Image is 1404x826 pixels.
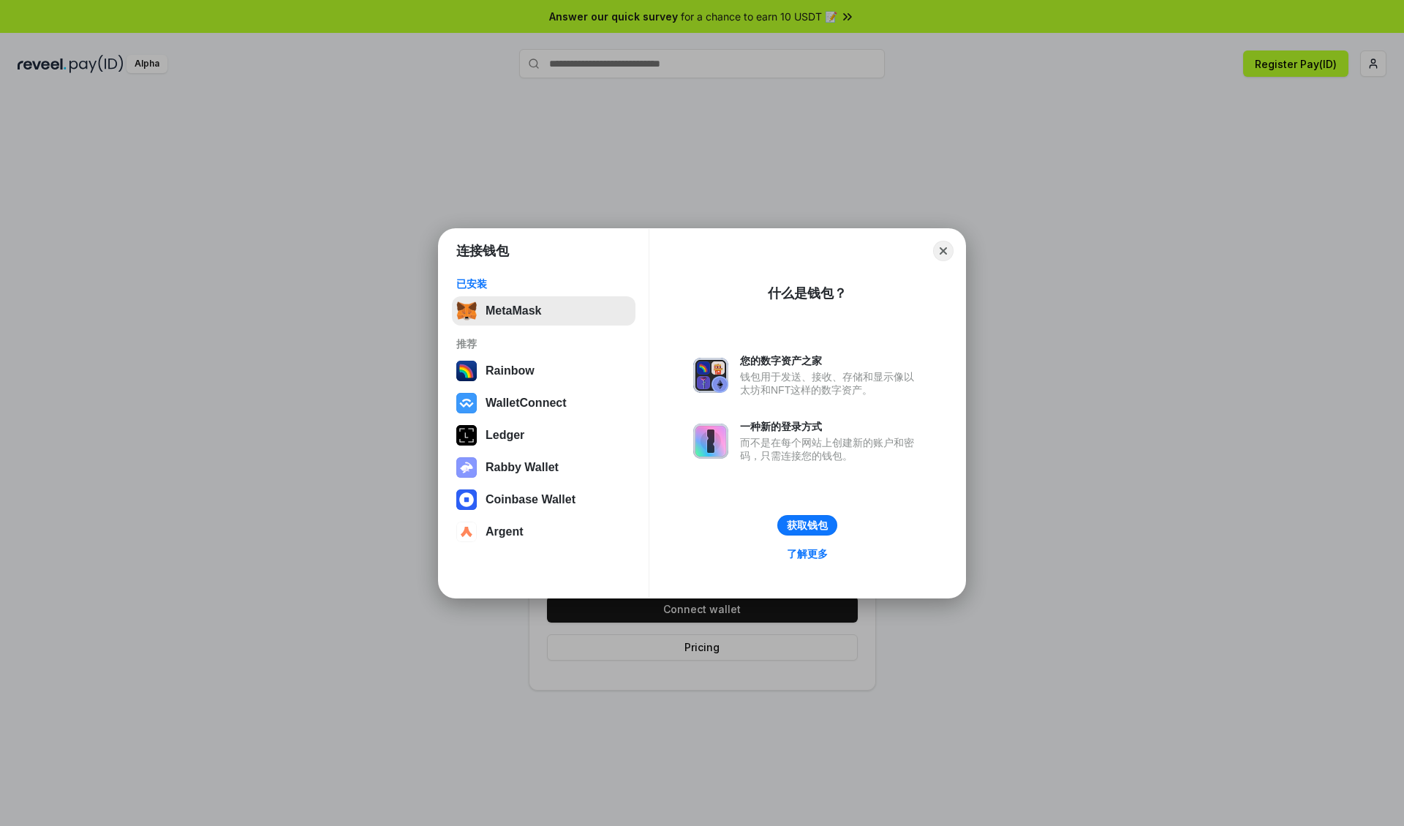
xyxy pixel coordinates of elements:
[456,425,477,446] img: svg+xml,%3Csvg%20xmlns%3D%22http%3A%2F%2Fwww.w3.org%2F2000%2Fsvg%22%20width%3D%2228%22%20height%3...
[778,544,837,563] a: 了解更多
[452,296,635,326] button: MetaMask
[452,421,635,450] button: Ledger
[456,489,477,510] img: svg+xml,%3Csvg%20width%3D%2228%22%20height%3D%2228%22%20viewBox%3D%220%200%2028%2028%22%20fill%3D...
[933,241,954,261] button: Close
[456,277,631,290] div: 已安装
[787,519,828,532] div: 获取钱包
[768,285,847,302] div: 什么是钱包？
[452,485,635,514] button: Coinbase Wallet
[693,424,728,459] img: svg+xml,%3Csvg%20xmlns%3D%22http%3A%2F%2Fwww.w3.org%2F2000%2Fsvg%22%20fill%3D%22none%22%20viewBox...
[486,397,567,410] div: WalletConnect
[777,515,837,536] button: 获取钱包
[486,461,559,474] div: Rabby Wallet
[456,242,509,260] h1: 连接钱包
[740,436,921,462] div: 而不是在每个网站上创建新的账户和密码，只需连接您的钱包。
[486,304,541,318] div: MetaMask
[693,358,728,393] img: svg+xml,%3Csvg%20xmlns%3D%22http%3A%2F%2Fwww.w3.org%2F2000%2Fsvg%22%20fill%3D%22none%22%20viewBox...
[452,453,635,482] button: Rabby Wallet
[456,361,477,381] img: svg+xml,%3Csvg%20width%3D%22120%22%20height%3D%22120%22%20viewBox%3D%220%200%20120%20120%22%20fil...
[486,493,575,506] div: Coinbase Wallet
[456,457,477,478] img: svg+xml,%3Csvg%20xmlns%3D%22http%3A%2F%2Fwww.w3.org%2F2000%2Fsvg%22%20fill%3D%22none%22%20viewBox...
[486,525,524,538] div: Argent
[456,393,477,413] img: svg+xml,%3Csvg%20width%3D%2228%22%20height%3D%2228%22%20viewBox%3D%220%200%2028%2028%22%20fill%3D...
[486,364,535,378] div: Rainbow
[452,388,635,418] button: WalletConnect
[740,354,921,367] div: 您的数字资产之家
[456,301,477,321] img: svg+xml,%3Csvg%20fill%3D%22none%22%20height%3D%2233%22%20viewBox%3D%220%200%2035%2033%22%20width%...
[456,522,477,542] img: svg+xml,%3Csvg%20width%3D%2228%22%20height%3D%2228%22%20viewBox%3D%220%200%2028%2028%22%20fill%3D...
[452,356,635,386] button: Rainbow
[740,370,921,397] div: 钱包用于发送、接收、存储和显示像以太坊和NFT这样的数字资产。
[456,337,631,350] div: 推荐
[486,429,524,442] div: Ledger
[452,517,635,547] button: Argent
[787,547,828,560] div: 了解更多
[740,420,921,433] div: 一种新的登录方式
